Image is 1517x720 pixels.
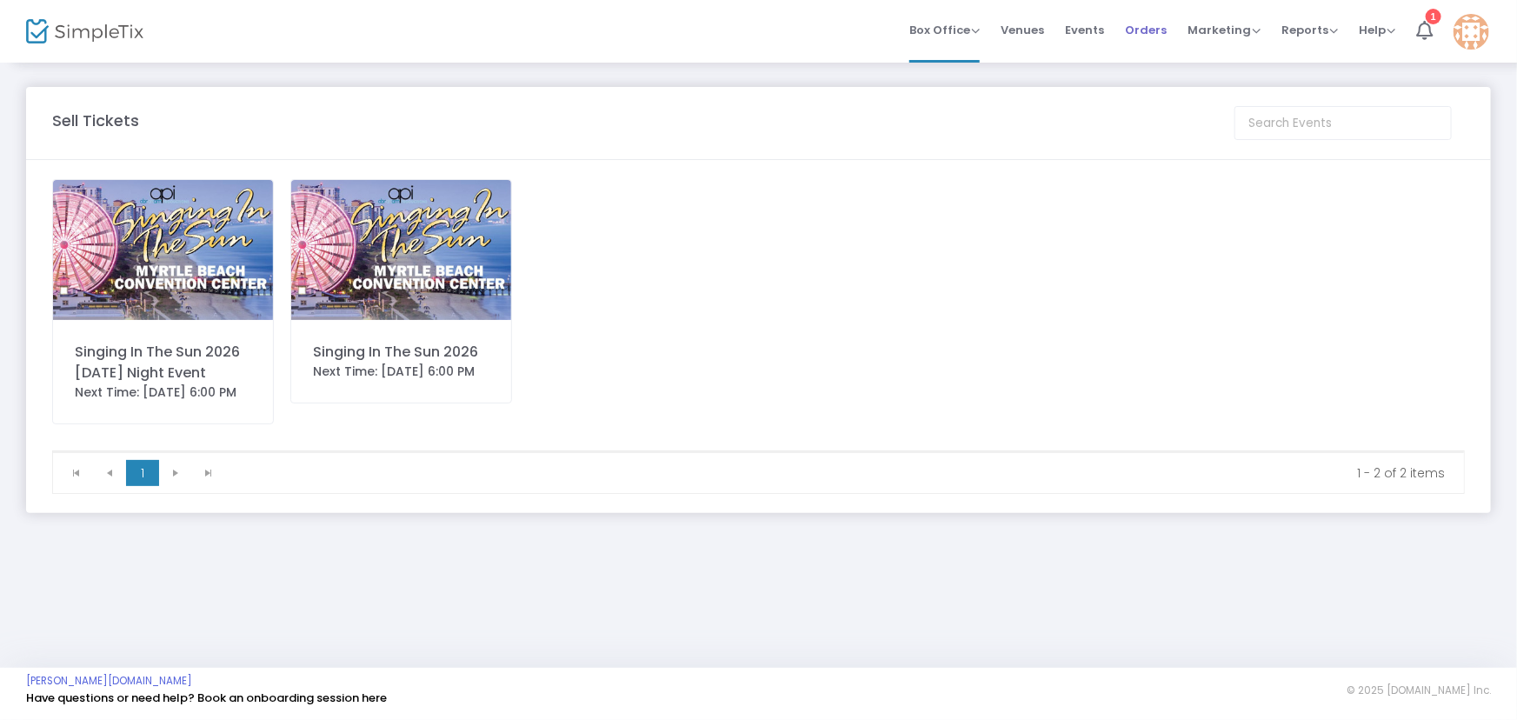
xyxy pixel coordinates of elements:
[1281,22,1338,38] span: Reports
[1065,8,1104,52] span: Events
[909,22,980,38] span: Box Office
[26,674,192,688] a: [PERSON_NAME][DOMAIN_NAME]
[313,363,489,381] div: Next Time: [DATE] 6:00 PM
[1188,22,1261,38] span: Marketing
[1359,22,1395,38] span: Help
[75,383,251,402] div: Next Time: [DATE] 6:00 PM
[313,342,489,363] div: Singing In The Sun 2026
[126,460,159,486] span: Page 1
[53,451,1464,452] div: Data table
[291,180,511,320] img: 638827452820777307638506481816462308638218349110732276637903825276682838SITSBannerLarge.jpg
[52,109,139,132] m-panel-title: Sell Tickets
[237,464,1445,482] kendo-pager-info: 1 - 2 of 2 items
[1347,683,1491,697] span: © 2025 [DOMAIN_NAME] Inc.
[75,342,251,383] div: Singing In The Sun 2026 [DATE] Night Event
[1125,8,1167,52] span: Orders
[1234,106,1452,140] input: Search Events
[53,180,273,320] img: 638827418677988488638506469758270034638210699397963854637903805592874366SITSBannerLarge.jpg
[1001,8,1044,52] span: Venues
[26,690,387,706] a: Have questions or need help? Book an onboarding session here
[1426,9,1441,24] div: 1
